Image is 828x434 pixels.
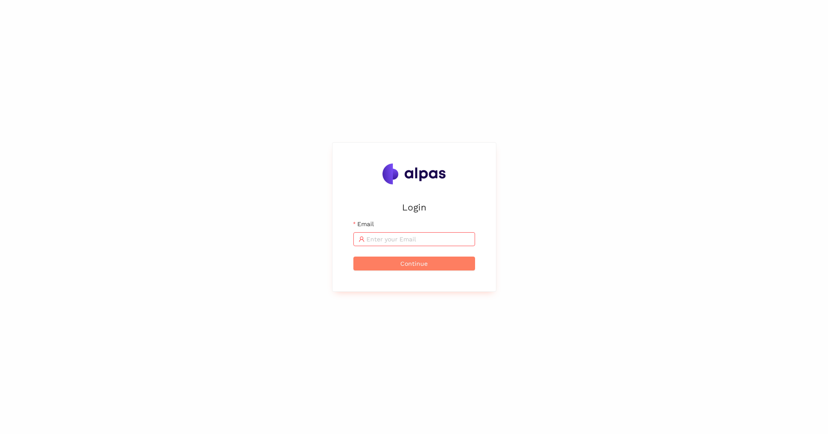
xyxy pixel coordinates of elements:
[359,236,365,242] span: user
[400,259,428,268] span: Continue
[353,219,374,229] label: Email
[382,164,446,184] img: Alpas.ai Logo
[353,200,475,214] h2: Login
[353,257,475,270] button: Continue
[366,234,470,244] input: Email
